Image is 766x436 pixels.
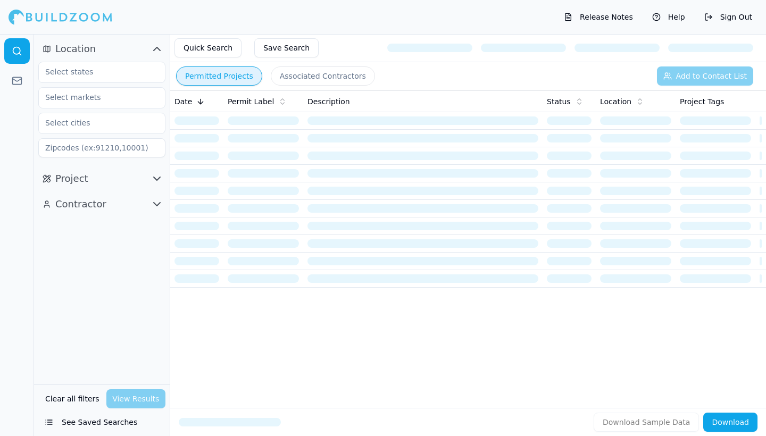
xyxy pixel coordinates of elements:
[55,41,96,56] span: Location
[703,413,757,432] button: Download
[228,96,274,107] span: Permit Label
[680,96,724,107] span: Project Tags
[38,170,165,187] button: Project
[547,96,571,107] span: Status
[174,96,192,107] span: Date
[39,88,152,107] input: Select markets
[38,138,165,157] input: Zipcodes (ex:91210,10001)
[647,9,690,26] button: Help
[39,113,152,132] input: Select cities
[600,96,631,107] span: Location
[176,66,262,86] button: Permitted Projects
[38,40,165,57] button: Location
[699,9,757,26] button: Sign Out
[254,38,319,57] button: Save Search
[39,62,152,81] input: Select states
[271,66,375,86] button: Associated Contractors
[174,38,242,57] button: Quick Search
[559,9,638,26] button: Release Notes
[55,171,88,186] span: Project
[55,197,106,212] span: Contractor
[43,389,102,408] button: Clear all filters
[307,96,350,107] span: Description
[38,196,165,213] button: Contractor
[38,413,165,432] button: See Saved Searches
